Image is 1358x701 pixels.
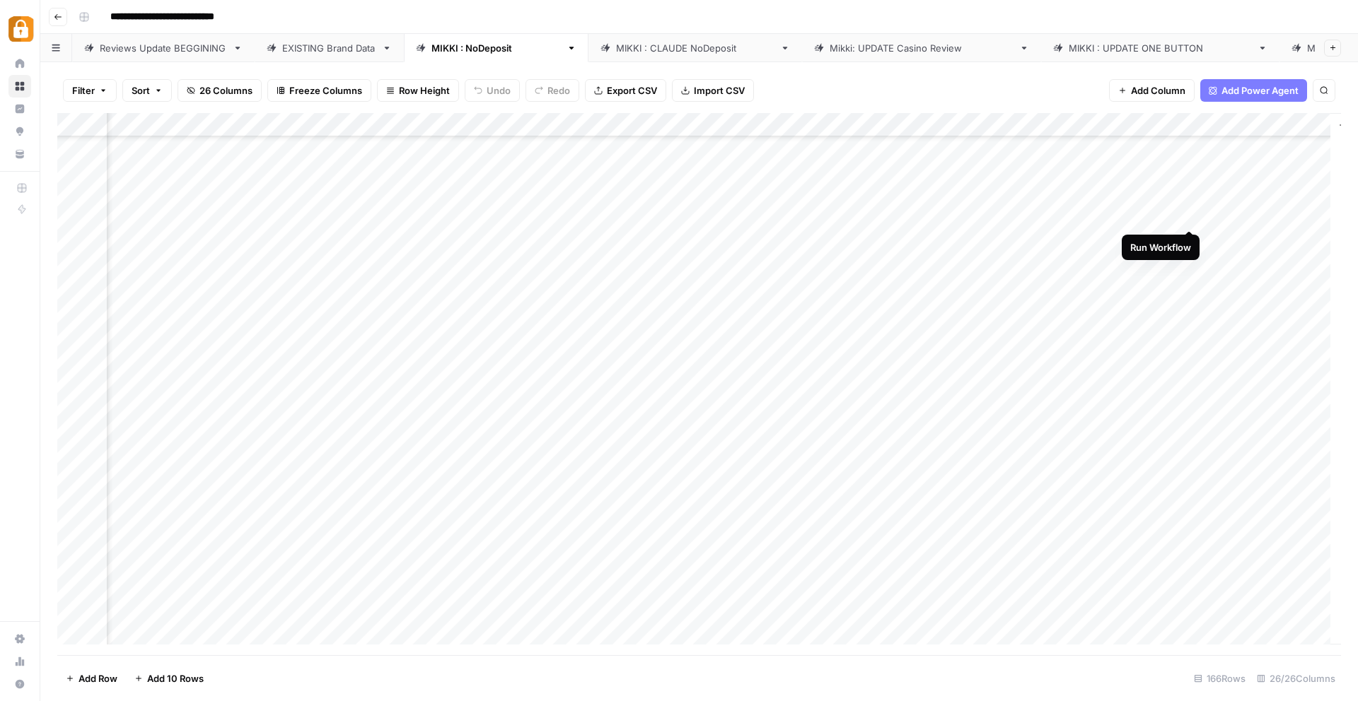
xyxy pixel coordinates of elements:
[487,83,511,98] span: Undo
[8,650,31,673] a: Usage
[8,11,31,47] button: Workspace: Adzz
[1041,34,1279,62] a: [PERSON_NAME] : UPDATE ONE BUTTON
[8,673,31,695] button: Help + Support
[8,16,34,42] img: Adzz Logo
[1188,667,1251,690] div: 166 Rows
[178,79,262,102] button: 26 Columns
[1109,79,1195,102] button: Add Column
[431,41,561,55] div: [PERSON_NAME] : NoDeposit
[132,83,150,98] span: Sort
[1131,83,1185,98] span: Add Column
[672,79,754,102] button: Import CSV
[588,34,802,62] a: [PERSON_NAME] : [PERSON_NAME]
[147,671,204,685] span: Add 10 Rows
[8,628,31,650] a: Settings
[547,83,570,98] span: Redo
[8,75,31,98] a: Browse
[526,79,579,102] button: Redo
[1200,79,1307,102] button: Add Power Agent
[63,79,117,102] button: Filter
[404,34,588,62] a: [PERSON_NAME] : NoDeposit
[100,41,227,55] div: Reviews Update BEGGINING
[1221,83,1299,98] span: Add Power Agent
[465,79,520,102] button: Undo
[289,83,362,98] span: Freeze Columns
[694,83,745,98] span: Import CSV
[399,83,450,98] span: Row Height
[8,52,31,75] a: Home
[122,79,172,102] button: Sort
[199,83,253,98] span: 26 Columns
[79,671,117,685] span: Add Row
[267,79,371,102] button: Freeze Columns
[616,41,774,55] div: [PERSON_NAME] : [PERSON_NAME]
[377,79,459,102] button: Row Height
[802,34,1041,62] a: [PERSON_NAME]: UPDATE Casino Review
[1251,667,1341,690] div: 26/26 Columns
[585,79,666,102] button: Export CSV
[607,83,657,98] span: Export CSV
[126,667,212,690] button: Add 10 Rows
[8,143,31,165] a: Your Data
[255,34,404,62] a: EXISTING Brand Data
[1130,240,1191,254] div: Run Workflow
[72,34,255,62] a: Reviews Update BEGGINING
[72,83,95,98] span: Filter
[830,41,1014,55] div: [PERSON_NAME]: UPDATE Casino Review
[8,98,31,120] a: Insights
[8,120,31,143] a: Opportunities
[282,41,376,55] div: EXISTING Brand Data
[57,667,126,690] button: Add Row
[1069,41,1252,55] div: [PERSON_NAME] : UPDATE ONE BUTTON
